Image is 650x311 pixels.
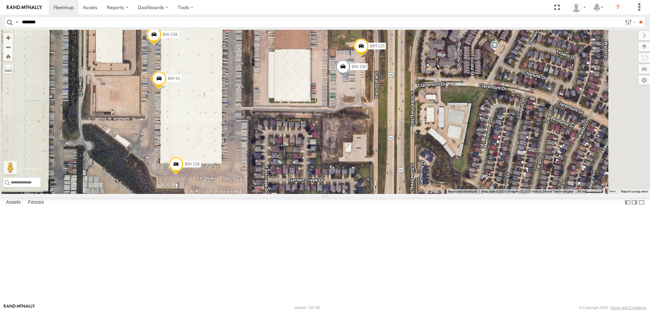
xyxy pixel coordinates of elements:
span: BIH 115 [370,44,385,48]
label: Dock Summary Table to the Left [624,198,631,207]
a: Report a map error [621,190,648,193]
label: Assets [3,198,24,207]
span: BIH 61 [168,76,180,81]
label: Fences [25,198,47,207]
label: Search Query [14,17,20,27]
div: Version: 307.00 [294,306,320,310]
a: Terms (opens in new tab) [609,190,616,193]
a: Visit our Website [4,304,35,311]
i: ? [612,2,623,13]
a: Terms and Conditions [610,306,646,310]
span: Map data ©2025 Imagery ©2025 Airbus, Maxar Technologies [481,190,573,193]
label: Search Filter Options [622,17,637,27]
span: BIH 139 [185,161,199,166]
span: 50 m [577,190,585,193]
div: © Copyright 2025 - [579,306,646,310]
label: Dock Summary Table to the Right [631,198,638,207]
img: rand-logo.svg [7,5,42,10]
label: Map Settings [638,75,650,85]
label: Hide Summary Table [638,198,645,207]
button: Zoom Home [3,52,13,61]
button: Zoom in [3,33,13,42]
span: BIH 159 [163,32,177,37]
button: Drag Pegman onto the map to open Street View [3,161,17,174]
button: Keyboard shortcuts [448,189,477,194]
label: Measure [3,64,13,74]
button: Zoom out [3,42,13,52]
span: BIH 230 [352,64,366,69]
div: Nele . [569,2,588,13]
button: Map Scale: 50 m per 50 pixels [575,189,605,194]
